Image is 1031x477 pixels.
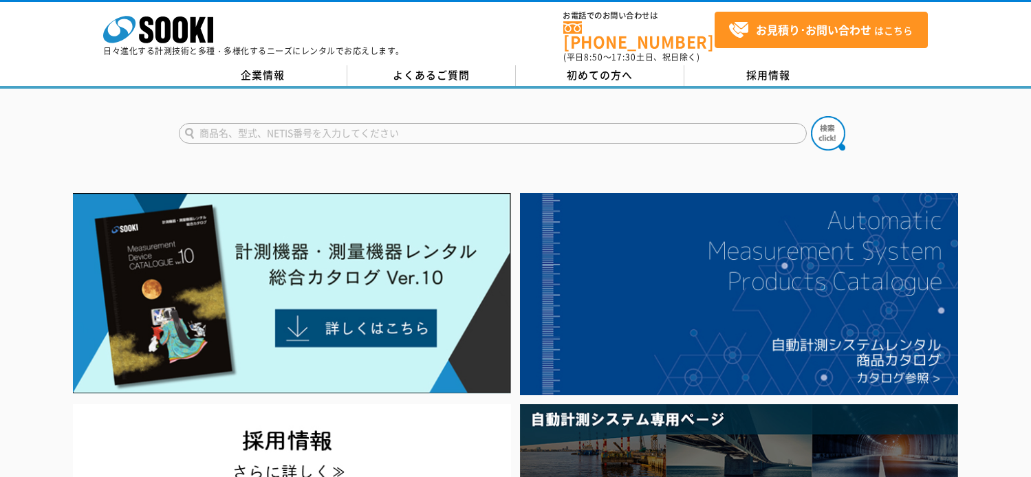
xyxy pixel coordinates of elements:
[563,12,715,20] span: お電話でのお問い合わせは
[811,116,845,151] img: btn_search.png
[520,193,958,395] img: 自動計測システムカタログ
[347,65,516,86] a: よくあるご質問
[756,21,871,38] strong: お見積り･お問い合わせ
[728,20,913,41] span: はこちら
[584,51,603,63] span: 8:50
[73,193,511,394] img: Catalog Ver10
[563,51,699,63] span: (平日 ～ 土日、祝日除く)
[715,12,928,48] a: お見積り･お問い合わせはこちら
[179,65,347,86] a: 企業情報
[563,21,715,49] a: [PHONE_NUMBER]
[103,47,404,55] p: 日々進化する計測技術と多種・多様化するニーズにレンタルでお応えします。
[684,65,853,86] a: 採用情報
[516,65,684,86] a: 初めての方へ
[567,67,633,82] span: 初めての方へ
[611,51,636,63] span: 17:30
[179,123,807,144] input: 商品名、型式、NETIS番号を入力してください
